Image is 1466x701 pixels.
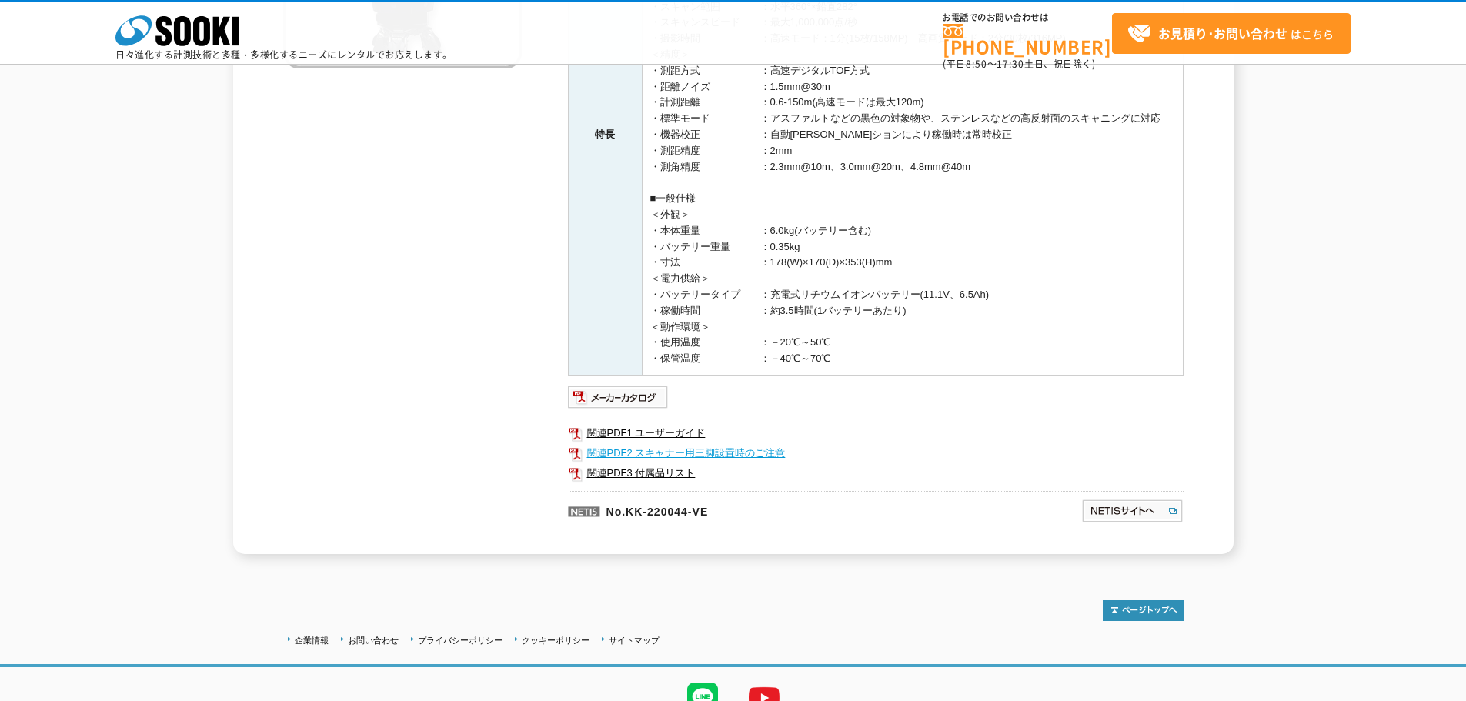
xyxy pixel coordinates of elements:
span: お電話でのお問い合わせは [943,13,1112,22]
a: 関連PDF1 ユーザーガイド [568,423,1184,443]
a: サイトマップ [609,636,660,645]
a: 関連PDF3 付属品リスト [568,463,1184,483]
span: 17:30 [997,57,1024,71]
img: NETISサイトへ [1081,499,1184,523]
a: メーカーカタログ [568,395,669,406]
img: トップページへ [1103,600,1184,621]
span: (平日 ～ 土日、祝日除く) [943,57,1095,71]
strong: お見積り･お問い合わせ [1158,24,1287,42]
span: はこちら [1127,22,1334,45]
a: クッキーポリシー [522,636,589,645]
a: お見積り･お問い合わせはこちら [1112,13,1351,54]
p: No.KK-220044-VE [568,491,933,528]
a: プライバシーポリシー [418,636,503,645]
a: 企業情報 [295,636,329,645]
a: お問い合わせ [348,636,399,645]
span: 8:50 [966,57,987,71]
img: メーカーカタログ [568,385,669,409]
p: 日々進化する計測技術と多種・多様化するニーズにレンタルでお応えします。 [115,50,452,59]
a: 関連PDF2 スキャナー用三脚設置時のご注意 [568,443,1184,463]
a: [PHONE_NUMBER] [943,24,1112,55]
